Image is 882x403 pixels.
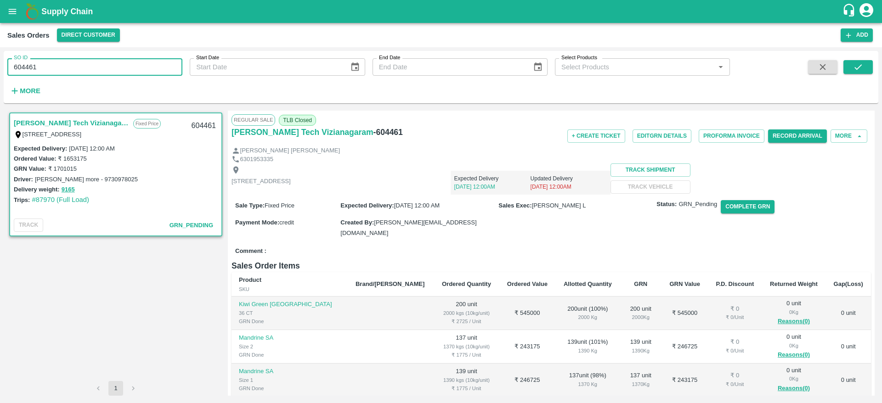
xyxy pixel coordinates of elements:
td: 0 unit [825,364,871,397]
div: ₹ 1775 / Unit [441,384,492,392]
b: Brand/[PERSON_NAME] [356,280,424,287]
div: GRN Done [239,351,341,359]
div: ₹ 1775 / Unit [441,351,492,359]
div: Size 2 [239,342,341,351]
div: 1370 Kg [563,380,612,388]
div: 2000 kgs (10kg/unit) [441,309,492,317]
button: Reasons(0) [769,383,819,394]
div: GRN Done [239,317,341,325]
a: [PERSON_NAME] Tech Vizianagaram [14,117,129,129]
div: ₹ 0 [715,371,754,380]
td: 0 unit [825,297,871,330]
div: 0 unit [769,299,819,327]
a: Supply Chain [41,5,842,18]
div: Size 1 [239,376,341,384]
b: Product [239,276,261,283]
p: Fixed Price [133,119,161,129]
div: ₹ 0 / Unit [715,347,754,355]
label: Delivery weight: [14,186,60,193]
label: GRN Value: [14,165,46,172]
div: 604461 [186,115,221,137]
p: [DATE] 12:00AM [531,183,607,191]
td: 137 unit [434,330,499,364]
button: Choose date [529,58,547,76]
div: SKU [239,285,341,293]
p: Expected Delivery [454,174,531,183]
label: Status: [656,200,677,209]
img: logo [23,2,41,21]
div: 200 unit ( 100 %) [563,305,612,322]
div: 2000 Kg [563,313,612,321]
p: [DATE] 12:00AM [454,183,531,191]
td: ₹ 246725 [661,330,708,364]
h6: Sales Order Items [232,259,871,272]
button: + Create Ticket [567,129,625,143]
label: Expected Delivery : [14,145,67,152]
p: [STREET_ADDRESS] [232,177,291,186]
button: Reasons(0) [769,350,819,360]
label: [PERSON_NAME] more - 9730978025 [35,176,138,183]
input: End Date [373,58,526,76]
label: Expected Delivery : [340,202,394,209]
button: page 1 [108,381,123,396]
div: ₹ 0 [715,305,754,313]
div: 0 Kg [769,375,819,383]
span: credit [279,219,294,226]
div: 1390 Kg [563,347,612,355]
label: Start Date [196,54,219,62]
p: 6301953335 [240,155,273,164]
button: Record Arrival [768,129,827,143]
div: 36 CT [239,309,341,317]
input: Select Products [558,61,712,73]
span: GRN_Pending [170,222,213,229]
span: TLB Closed [279,115,316,126]
button: EditGRN Details [633,129,691,143]
span: Regular Sale [232,114,275,125]
label: Sale Type : [235,202,265,209]
div: customer-support [842,3,858,20]
div: GRN Done [239,384,341,392]
div: 137 unit ( 98 %) [563,371,612,388]
span: [DATE] 12:00 AM [394,202,440,209]
label: ₹ 1701015 [48,165,77,172]
div: 1370 kgs (10kg/unit) [441,342,492,351]
div: 0 unit [769,333,819,360]
b: GRN [634,280,647,287]
div: 139 unit [627,338,654,355]
div: ₹ 2725 / Unit [441,317,492,325]
td: ₹ 545000 [661,297,708,330]
div: account of current user [858,2,875,21]
div: 1390 Kg [627,347,654,355]
label: ₹ 1653175 [58,155,86,162]
div: 0 unit [769,366,819,394]
td: 200 unit [434,297,499,330]
button: Track Shipment [611,163,690,177]
span: GRN_Pending [678,200,717,209]
input: Start Date [190,58,343,76]
td: ₹ 246725 [499,364,555,397]
a: [PERSON_NAME] Tech Vizianagaram [232,126,373,139]
div: ₹ 0 [715,338,754,347]
label: Comment : [235,247,266,256]
label: Created By : [340,219,374,226]
label: Sales Exec : [498,202,531,209]
button: Select DC [57,28,120,42]
div: Sales Orders [7,29,50,41]
label: [DATE] 12:00 AM [69,145,114,152]
nav: pagination navigation [90,381,142,396]
a: #87970 (Full Load) [32,196,89,203]
b: Returned Weight [770,280,818,287]
div: 1390 kgs (10kg/unit) [441,376,492,384]
label: [STREET_ADDRESS] [23,131,82,138]
div: ₹ 0 / Unit [715,313,754,321]
label: Ordered Value: [14,155,56,162]
td: ₹ 243175 [661,364,708,397]
b: GRN Value [669,280,700,287]
b: Gap(Loss) [834,280,863,287]
p: [PERSON_NAME] [PERSON_NAME] [240,146,340,155]
label: Payment Mode : [235,219,279,226]
h6: - 604461 [373,126,403,139]
td: ₹ 243175 [499,330,555,364]
label: SO ID [14,54,28,62]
